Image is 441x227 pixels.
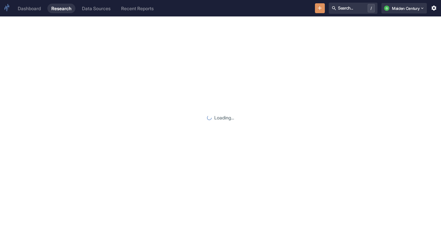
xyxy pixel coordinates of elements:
[117,4,158,13] a: Recent Reports
[381,3,427,13] button: QMaiden Century
[121,6,154,11] div: Recent Reports
[384,6,389,11] div: Q
[18,6,41,11] div: Dashboard
[315,3,325,13] button: New Resource
[78,4,115,13] a: Data Sources
[329,3,377,14] button: Search.../
[82,6,111,11] div: Data Sources
[47,4,75,13] a: Research
[214,114,234,121] p: Loading...
[51,6,71,11] div: Research
[14,4,45,13] a: Dashboard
